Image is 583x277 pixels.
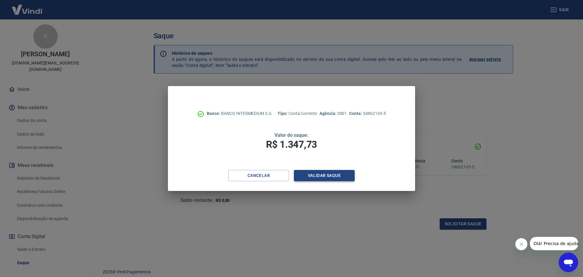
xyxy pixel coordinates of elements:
[349,111,363,116] span: Conta:
[349,110,386,117] p: 34862165-5
[4,4,51,9] span: Olá! Precisa de ajuda?
[207,111,221,116] span: Banco:
[319,110,347,117] p: 0001
[319,111,337,116] span: Agência:
[266,139,317,150] span: R$ 1.347,73
[274,132,309,138] span: Valor do saque:
[207,110,273,117] p: BANCO INTERMEDIUM S.A.
[278,110,317,117] p: Conta Corrente
[294,170,355,181] button: Validar saque
[228,170,289,181] button: Cancelar
[278,111,288,116] span: Tipo:
[530,237,578,250] iframe: Mensagem da empresa
[559,253,578,272] iframe: Botão para abrir a janela de mensagens
[515,238,527,250] iframe: Fechar mensagem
